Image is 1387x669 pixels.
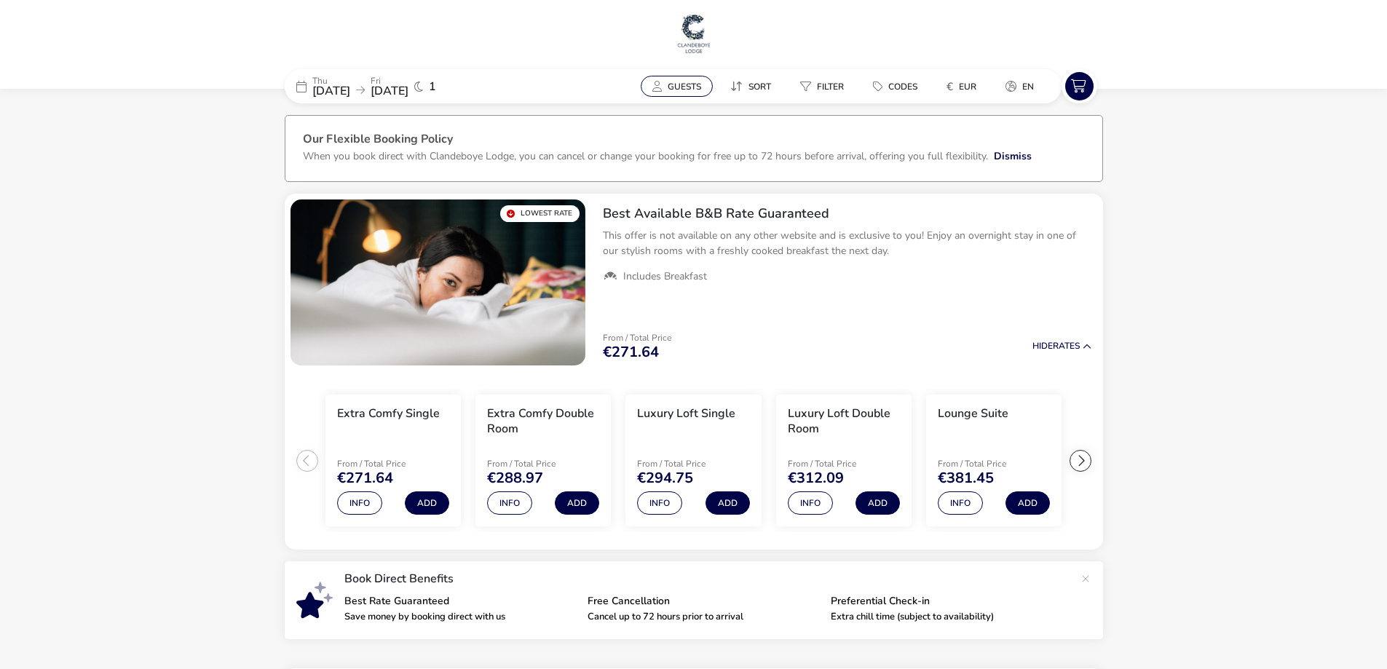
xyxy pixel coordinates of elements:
[789,76,861,97] naf-pibe-menu-bar-item: Filter
[371,76,408,85] p: Fri
[641,76,719,97] naf-pibe-menu-bar-item: Guests
[344,612,576,622] p: Save money by booking direct with us
[429,81,436,92] span: 1
[588,612,819,622] p: Cancel up to 72 hours prior to arrival
[1032,340,1053,352] span: Hide
[371,83,408,99] span: [DATE]
[788,459,900,468] p: From / Total Price
[637,471,693,486] span: €294.75
[637,406,735,421] h3: Luxury Loft Single
[603,228,1091,258] p: This offer is not available on any other website and is exclusive to you! Enjoy an overnight stay...
[935,76,988,97] button: €EUR
[938,406,1008,421] h3: Lounge Suite
[831,612,1062,622] p: Extra chill time (subject to availability)
[676,12,712,58] a: Main Website
[337,459,449,468] p: From / Total Price
[1022,81,1034,92] span: en
[303,149,988,163] p: When you book direct with Clandeboye Lodge, you can cancel or change your booking for free up to ...
[487,406,599,437] h3: Extra Comfy Double Room
[318,389,468,533] swiper-slide: 1 / 7
[588,596,819,606] p: Free Cancellation
[706,491,750,515] button: Add
[788,491,833,515] button: Info
[637,491,682,515] button: Info
[285,69,503,103] div: Thu[DATE]Fri[DATE]1
[344,596,576,606] p: Best Rate Guaranteed
[591,194,1103,296] div: Best Available B&B Rate GuaranteedThis offer is not available on any other website and is exclusi...
[748,81,771,92] span: Sort
[719,76,789,97] naf-pibe-menu-bar-item: Sort
[337,491,382,515] button: Info
[919,389,1069,533] swiper-slide: 5 / 7
[676,12,712,55] img: Main Website
[947,79,953,94] i: €
[1069,389,1219,533] swiper-slide: 6 / 7
[994,76,1046,97] button: en
[788,471,844,486] span: €312.09
[789,76,855,97] button: Filter
[500,205,580,222] div: Lowest Rate
[994,76,1051,97] naf-pibe-menu-bar-item: en
[769,389,919,533] swiper-slide: 4 / 7
[603,345,659,360] span: €271.64
[935,76,994,97] naf-pibe-menu-bar-item: €EUR
[817,81,844,92] span: Filter
[618,389,768,533] swiper-slide: 3 / 7
[623,270,707,283] span: Includes Breakfast
[603,205,1091,222] h2: Best Available B&B Rate Guaranteed
[487,491,532,515] button: Info
[312,83,350,99] span: [DATE]
[888,81,917,92] span: Codes
[938,491,983,515] button: Info
[405,491,449,515] button: Add
[337,471,393,486] span: €271.64
[337,406,440,421] h3: Extra Comfy Single
[641,76,713,97] button: Guests
[468,389,618,533] swiper-slide: 2 / 7
[861,76,935,97] naf-pibe-menu-bar-item: Codes
[1032,341,1091,351] button: HideRates
[831,596,1062,606] p: Preferential Check-in
[487,459,599,468] p: From / Total Price
[312,76,350,85] p: Thu
[487,471,543,486] span: €288.97
[788,406,900,437] h3: Luxury Loft Double Room
[938,471,994,486] span: €381.45
[861,76,929,97] button: Codes
[938,459,1050,468] p: From / Total Price
[959,81,976,92] span: EUR
[855,491,900,515] button: Add
[344,573,1074,585] p: Book Direct Benefits
[719,76,783,97] button: Sort
[291,199,585,365] swiper-slide: 1 / 1
[555,491,599,515] button: Add
[603,333,671,342] p: From / Total Price
[668,81,701,92] span: Guests
[637,459,749,468] p: From / Total Price
[303,133,1085,149] h3: Our Flexible Booking Policy
[994,149,1032,164] button: Dismiss
[1005,491,1050,515] button: Add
